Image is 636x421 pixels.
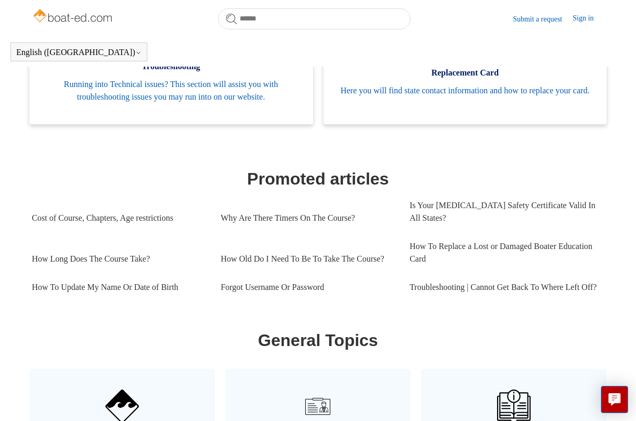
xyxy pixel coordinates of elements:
span: Troubleshooting [45,60,297,73]
a: Troubleshooting | Cannot Get Back To Where Left Off? [409,273,598,301]
span: Here you will find state contact information and how to replace your card. [339,84,591,97]
input: Search [218,8,411,29]
a: How Long Does The Course Take? [32,245,205,273]
h1: General Topics [32,328,605,353]
span: Replacement Card [339,67,591,79]
button: English ([GEOGRAPHIC_DATA]) [16,48,142,57]
button: Live chat [601,386,628,413]
a: Replacement Card Here you will find state contact information and how to replace your card. [324,34,607,124]
a: Cost of Course, Chapters, Age restrictions [32,204,205,232]
a: Sign in [573,13,604,25]
a: Forgot Username Or Password [221,273,394,301]
a: Why Are There Timers On The Course? [221,204,394,232]
a: Is Your [MEDICAL_DATA] Safety Certificate Valid In All States? [409,191,598,232]
span: Running into Technical issues? This section will assist you with troubleshooting issues you may r... [45,78,297,103]
img: Boat-Ed Help Center home page [32,6,115,27]
a: How Old Do I Need To Be To Take The Course? [221,245,394,273]
a: Troubleshooting Running into Technical issues? This section will assist you with troubleshooting ... [29,34,313,124]
a: How To Update My Name Or Date of Birth [32,273,205,301]
a: How To Replace a Lost or Damaged Boater Education Card [409,232,598,273]
a: Submit a request [513,14,573,25]
h1: Promoted articles [32,166,605,191]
